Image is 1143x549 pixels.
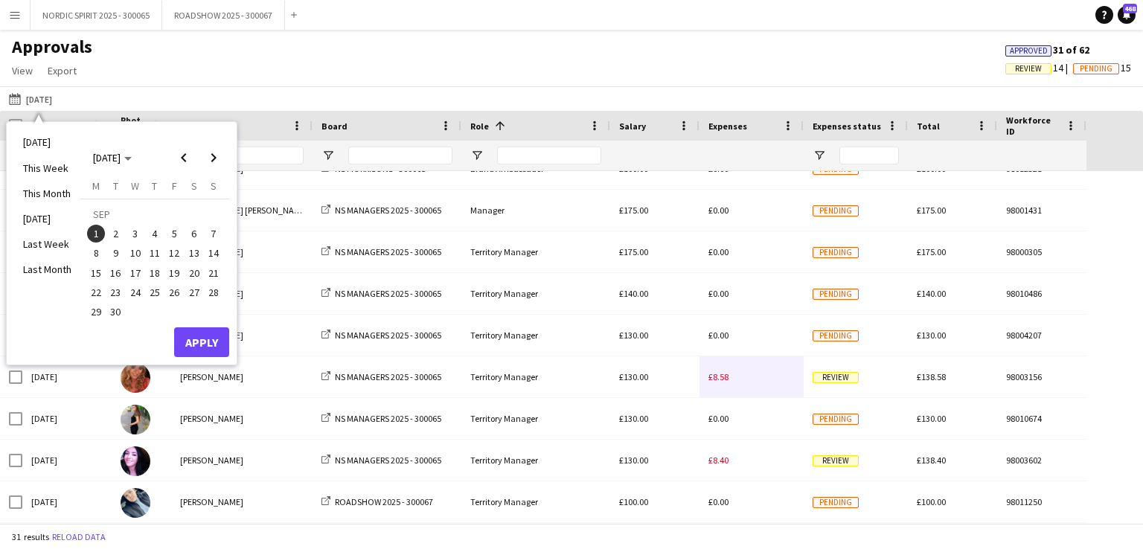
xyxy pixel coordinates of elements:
[126,283,145,302] button: 24-09-2025
[165,225,183,243] span: 5
[461,231,610,272] div: Territory Manager
[1015,64,1042,74] span: Review
[619,121,646,132] span: Salary
[180,121,204,132] span: Name
[1005,61,1073,74] span: 14
[917,413,946,424] span: £130.00
[997,231,1086,272] div: 98000305
[87,245,105,263] span: 8
[191,179,197,193] span: S
[48,64,77,77] span: Export
[93,151,121,164] span: [DATE]
[1073,61,1131,74] span: 15
[86,243,106,263] button: 08-09-2025
[14,181,80,206] li: This Month
[87,283,105,301] span: 22
[22,398,112,439] div: [DATE]
[813,149,826,162] button: Open Filter Menu
[321,496,433,507] a: ROADSHOW 2025 - 300067
[619,496,648,507] span: £100.00
[708,455,729,466] span: £8.40
[997,356,1086,397] div: 98003156
[708,288,729,299] span: £0.00
[127,225,144,243] span: 3
[813,330,859,341] span: Pending
[997,190,1086,231] div: 98001431
[619,288,648,299] span: £140.00
[205,283,222,301] span: 28
[86,302,106,321] button: 29-09-2025
[917,205,946,216] span: £175.00
[813,497,859,508] span: Pending
[126,243,145,263] button: 10-09-2025
[205,245,222,263] span: 14
[14,206,80,231] li: [DATE]
[461,273,610,314] div: Territory Manager
[106,263,125,283] button: 16-09-2025
[131,179,139,193] span: W
[321,413,441,424] a: NS MANAGERS 2025 - 300065
[708,121,747,132] span: Expenses
[14,257,80,282] li: Last Month
[165,264,183,282] span: 19
[917,455,946,466] span: £138.40
[917,121,940,132] span: Total
[619,371,648,382] span: £130.00
[708,496,729,507] span: £0.00
[107,225,125,243] span: 2
[813,205,859,216] span: Pending
[22,440,112,481] div: [DATE]
[121,405,150,434] img: Luisa Schileo
[169,143,199,173] button: Previous month
[146,245,164,263] span: 11
[335,371,441,382] span: NS MANAGERS 2025 - 300065
[165,283,183,301] span: 26
[121,363,150,393] img: Tanya Haughton
[6,90,55,108] button: [DATE]
[107,303,125,321] span: 30
[12,64,33,77] span: View
[6,61,39,80] a: View
[839,147,899,164] input: Expenses status Filter Input
[619,330,648,341] span: £130.00
[171,440,313,481] div: [PERSON_NAME]
[321,330,441,341] a: NS MANAGERS 2025 - 300065
[146,283,164,301] span: 25
[204,283,223,302] button: 28-09-2025
[172,179,177,193] span: F
[106,243,125,263] button: 09-09-2025
[204,243,223,263] button: 14-09-2025
[348,147,452,164] input: Board Filter Input
[145,263,164,283] button: 18-09-2025
[461,398,610,439] div: Territory Manager
[997,273,1086,314] div: 98010486
[165,245,183,263] span: 12
[1010,46,1048,56] span: Approved
[92,179,100,193] span: M
[813,372,859,383] span: Review
[184,243,203,263] button: 13-09-2025
[997,315,1086,356] div: 98004207
[127,283,144,301] span: 24
[204,263,223,283] button: 21-09-2025
[171,481,313,522] div: [PERSON_NAME]
[184,283,203,302] button: 27-09-2025
[497,147,601,164] input: Role Filter Input
[171,356,313,397] div: [PERSON_NAME]
[1123,4,1137,13] span: 468
[87,144,138,171] button: Choose month and year
[461,315,610,356] div: Territory Manager
[321,246,441,257] a: NS MANAGERS 2025 - 300065
[335,496,433,507] span: ROADSHOW 2025 - 300067
[619,246,648,257] span: £175.00
[126,263,145,283] button: 17-09-2025
[127,245,144,263] span: 10
[321,371,441,382] a: NS MANAGERS 2025 - 300065
[211,179,217,193] span: S
[708,371,729,382] span: £8.58
[184,224,203,243] button: 06-09-2025
[461,190,610,231] div: Manager
[335,246,441,257] span: NS MANAGERS 2025 - 300065
[1118,6,1136,24] a: 468
[1006,115,1060,137] span: Workforce ID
